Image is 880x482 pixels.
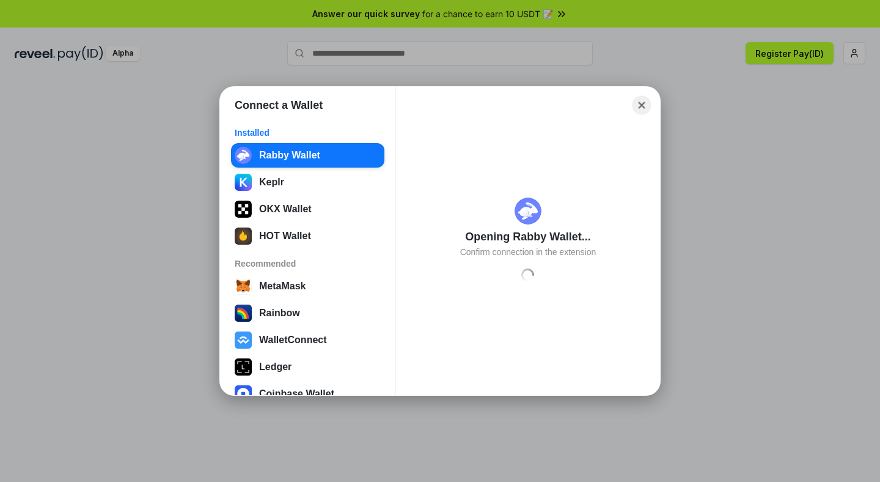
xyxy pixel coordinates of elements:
img: 8zcXD2M10WKU0JIAAAAASUVORK5CYII= [235,228,252,245]
div: Coinbase Wallet [259,388,334,399]
div: WalletConnect [259,335,327,346]
img: svg+xml;base64,PHN2ZyB3aWR0aD0iMzIiIGhlaWdodD0iMzIiIHZpZXdCb3g9IjAgMCAzMiAzMiIgZmlsbD0ibm9uZSIgeG... [235,147,252,164]
div: Keplr [259,177,284,188]
button: OKX Wallet [231,197,384,221]
div: Installed [235,127,381,138]
img: svg+xml,%3Csvg%20width%3D%2228%22%20height%3D%2228%22%20viewBox%3D%220%200%2028%2028%22%20fill%3D... [235,278,252,295]
button: WalletConnect [231,328,384,352]
img: ByMCUfJCc2WaAAAAAElFTkSuQmCC [235,174,252,191]
h1: Connect a Wallet [235,98,323,113]
button: Rabby Wallet [231,143,384,168]
div: Ledger [259,361,291,373]
img: svg+xml,%3Csvg%20width%3D%22120%22%20height%3D%22120%22%20viewBox%3D%220%200%20120%20120%22%20fil... [235,305,252,322]
button: Coinbase Wallet [231,382,384,406]
img: svg+xml,%3Csvg%20xmlns%3D%22http%3A%2F%2Fwww.w3.org%2F2000%2Fsvg%22%20width%3D%2228%22%20height%3... [235,358,252,376]
img: svg+xml,%3Csvg%20width%3D%2228%22%20height%3D%2228%22%20viewBox%3D%220%200%2028%2028%22%20fill%3D... [235,385,252,402]
button: Ledger [231,355,384,379]
img: 5VZ71FV6L7PA3gg3tXrdQ+DgLhC+75Wq3no69P3MC0NFQpx2lL04Ql9gHK1bRDjsSBIvScBnDTk1WrlGIZBorIDEYJj+rhdgn... [235,201,252,218]
button: Close [632,96,651,115]
button: MetaMask [231,274,384,298]
div: Opening Rabby Wallet... [465,229,590,244]
div: Recommended [235,258,381,269]
img: svg+xml;base64,PHN2ZyB3aWR0aD0iMzIiIGhlaWdodD0iMzIiIHZpZXdCb3g9IjAgMCAzMiAzMiIgZmlsbD0ibm9uZSIgeG... [515,198,541,224]
div: MetaMask [259,281,306,292]
button: Keplr [231,170,384,195]
div: Confirm connection in the extension [460,247,596,258]
div: OKX Wallet [259,204,312,215]
div: Rainbow [259,308,300,319]
div: Rabby Wallet [259,150,320,161]
div: HOT Wallet [259,231,311,242]
img: svg+xml,%3Csvg%20width%3D%2228%22%20height%3D%2228%22%20viewBox%3D%220%200%2028%2028%22%20fill%3D... [235,332,252,349]
button: HOT Wallet [231,224,384,248]
button: Rainbow [231,301,384,325]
